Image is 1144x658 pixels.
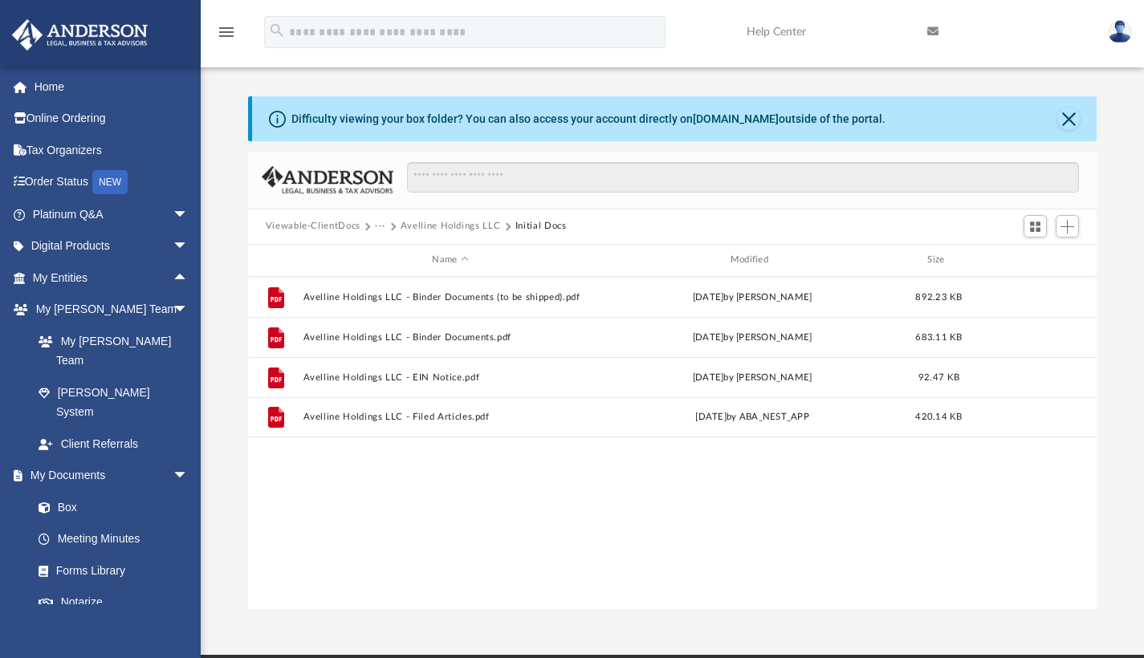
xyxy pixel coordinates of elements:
span: arrow_drop_down [173,294,205,327]
button: Avelline Holdings LLC - EIN Notice.pdf [303,372,597,382]
a: Forms Library [22,554,197,587]
a: Notarize [22,587,205,619]
a: menu [217,30,236,42]
a: Digital Productsarrow_drop_down [11,230,213,262]
i: menu [217,22,236,42]
span: arrow_drop_down [173,230,205,263]
a: My [PERSON_NAME] Team [22,325,197,376]
span: 92.47 KB [918,372,959,381]
div: [DATE] by [PERSON_NAME] [605,370,899,384]
a: Box [22,491,197,523]
a: [PERSON_NAME] System [22,376,205,428]
a: My [PERSON_NAME] Teamarrow_drop_down [11,294,205,326]
div: Difficulty viewing your box folder? You can also access your account directly on outside of the p... [291,111,885,128]
a: Home [11,71,213,103]
div: Modified [605,253,900,267]
a: Tax Organizers [11,134,213,166]
a: My Documentsarrow_drop_down [11,460,205,492]
div: id [255,253,295,267]
img: Anderson Advisors Platinum Portal [7,19,153,51]
a: My Entitiesarrow_drop_up [11,262,213,294]
div: NEW [92,170,128,194]
a: Meeting Minutes [22,523,205,555]
button: Initial Docs [515,219,567,234]
span: arrow_drop_down [173,198,205,231]
div: Name [302,253,597,267]
a: Platinum Q&Aarrow_drop_down [11,198,213,230]
a: Online Ordering [11,103,213,135]
span: 892.23 KB [915,292,962,301]
i: search [268,22,286,39]
a: [DOMAIN_NAME] [693,112,779,125]
div: grid [248,277,1097,610]
div: [DATE] by [PERSON_NAME] [605,330,899,344]
span: 683.11 KB [915,332,962,341]
a: Order StatusNEW [11,166,213,199]
button: Avelline Holdings LLC - Binder Documents.pdf [303,331,597,342]
button: Avelline Holdings LLC - Binder Documents (to be shipped).pdf [303,291,597,302]
button: Switch to Grid View [1024,215,1048,238]
a: Client Referrals [22,428,205,460]
input: Search files and folders [407,162,1079,193]
img: User Pic [1108,20,1132,43]
span: 420.14 KB [915,412,962,421]
span: arrow_drop_down [173,460,205,493]
div: [DATE] by ABA_NEST_APP [605,410,899,424]
div: id [978,253,1090,267]
button: Avelline Holdings LLC [401,219,501,234]
button: ··· [375,219,385,234]
div: Size [906,253,971,267]
button: Avelline Holdings LLC - Filed Articles.pdf [303,412,597,422]
button: Close [1057,108,1080,130]
button: Viewable-ClientDocs [266,219,360,234]
span: arrow_drop_up [173,262,205,294]
button: Add [1056,215,1080,238]
div: [DATE] by [PERSON_NAME] [605,290,899,304]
